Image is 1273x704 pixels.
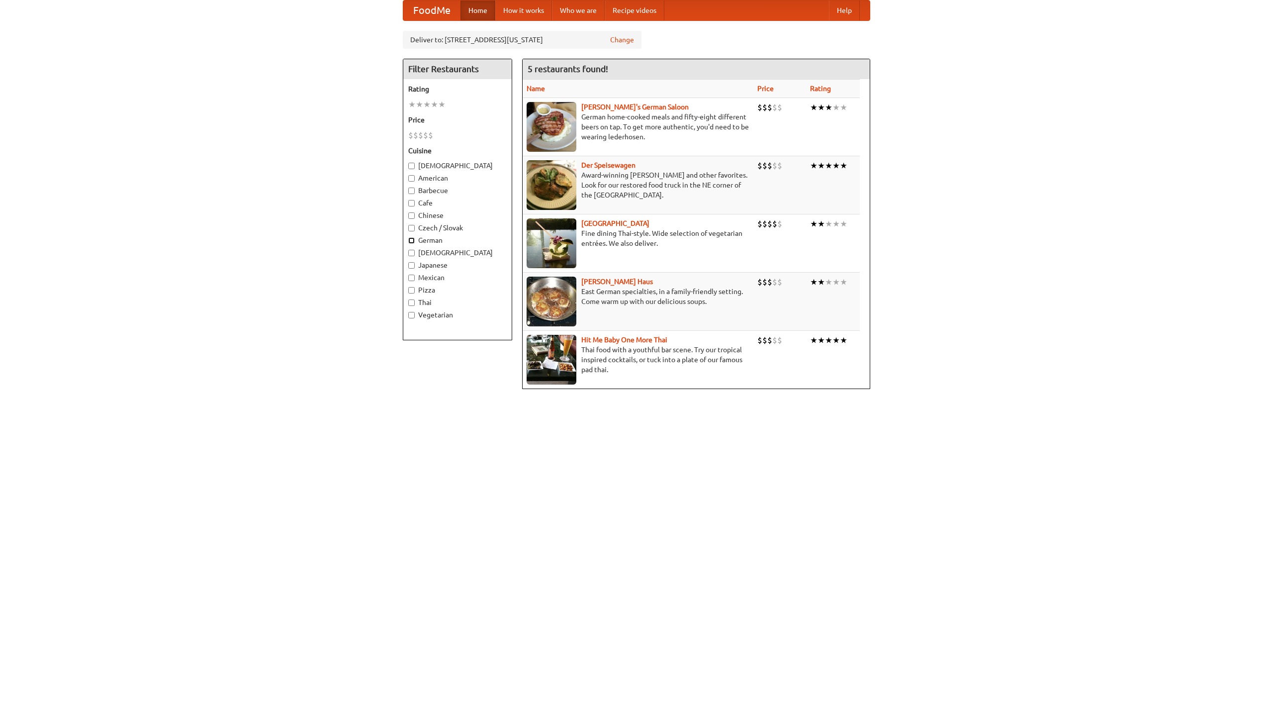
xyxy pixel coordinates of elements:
li: ★ [832,218,840,229]
a: Help [829,0,860,20]
li: $ [767,277,772,288]
input: Barbecue [408,188,415,194]
input: German [408,237,415,244]
li: $ [757,102,762,113]
li: $ [767,335,772,346]
label: Vegetarian [408,310,507,320]
label: [DEMOGRAPHIC_DATA] [408,248,507,258]
li: ★ [840,335,847,346]
h5: Cuisine [408,146,507,156]
a: FoodMe [403,0,460,20]
li: ★ [825,218,832,229]
li: $ [777,102,782,113]
input: Czech / Slovak [408,225,415,231]
li: ★ [818,335,825,346]
li: $ [777,218,782,229]
label: German [408,235,507,245]
a: [PERSON_NAME] Haus [581,278,653,286]
li: ★ [825,277,832,288]
a: How it works [495,0,552,20]
img: kohlhaus.jpg [527,277,576,326]
li: $ [413,130,418,141]
li: ★ [810,102,818,113]
input: Chinese [408,212,415,219]
li: ★ [810,218,818,229]
li: $ [767,160,772,171]
li: ★ [840,102,847,113]
input: Japanese [408,262,415,269]
li: $ [777,160,782,171]
p: East German specialties, in a family-friendly setting. Come warm up with our delicious soups. [527,287,749,306]
input: [DEMOGRAPHIC_DATA] [408,250,415,256]
li: ★ [832,335,840,346]
li: ★ [840,218,847,229]
b: [PERSON_NAME]'s German Saloon [581,103,689,111]
li: ★ [825,102,832,113]
a: Recipe videos [605,0,664,20]
input: Mexican [408,275,415,281]
input: Vegetarian [408,312,415,318]
input: [DEMOGRAPHIC_DATA] [408,163,415,169]
a: Rating [810,85,831,93]
a: Home [460,0,495,20]
li: $ [767,218,772,229]
li: ★ [416,99,423,110]
input: Thai [408,300,415,306]
li: $ [762,335,767,346]
li: $ [767,102,772,113]
li: ★ [832,102,840,113]
li: $ [757,160,762,171]
li: $ [777,277,782,288]
li: $ [772,335,777,346]
li: $ [757,277,762,288]
img: speisewagen.jpg [527,160,576,210]
a: Der Speisewagen [581,161,636,169]
li: $ [762,277,767,288]
img: babythai.jpg [527,335,576,385]
label: Mexican [408,273,507,283]
ng-pluralize: 5 restaurants found! [528,64,608,74]
label: Barbecue [408,186,507,196]
li: ★ [408,99,416,110]
li: ★ [832,277,840,288]
li: ★ [818,160,825,171]
label: Japanese [408,260,507,270]
li: $ [757,218,762,229]
a: Price [757,85,774,93]
input: Pizza [408,287,415,294]
li: ★ [818,218,825,229]
p: German home-cooked meals and fifty-eight different beers on tap. To get more authentic, you'd nee... [527,112,749,142]
label: American [408,173,507,183]
img: esthers.jpg [527,102,576,152]
li: ★ [840,277,847,288]
li: ★ [810,277,818,288]
li: ★ [825,335,832,346]
li: ★ [423,99,431,110]
li: $ [777,335,782,346]
p: Thai food with a youthful bar scene. Try our tropical inspired cocktails, or tuck into a plate of... [527,345,749,375]
li: ★ [832,160,840,171]
li: $ [772,102,777,113]
p: Award-winning [PERSON_NAME] and other favorites. Look for our restored food truck in the NE corne... [527,170,749,200]
li: ★ [818,277,825,288]
p: Fine dining Thai-style. Wide selection of vegetarian entrées. We also deliver. [527,228,749,248]
a: Hit Me Baby One More Thai [581,336,667,344]
a: Name [527,85,545,93]
li: $ [408,130,413,141]
label: Cafe [408,198,507,208]
li: $ [772,160,777,171]
li: ★ [840,160,847,171]
li: ★ [431,99,438,110]
li: ★ [810,160,818,171]
li: $ [418,130,423,141]
a: [GEOGRAPHIC_DATA] [581,219,649,227]
a: Who we are [552,0,605,20]
label: Czech / Slovak [408,223,507,233]
label: [DEMOGRAPHIC_DATA] [408,161,507,171]
li: ★ [818,102,825,113]
li: $ [762,218,767,229]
